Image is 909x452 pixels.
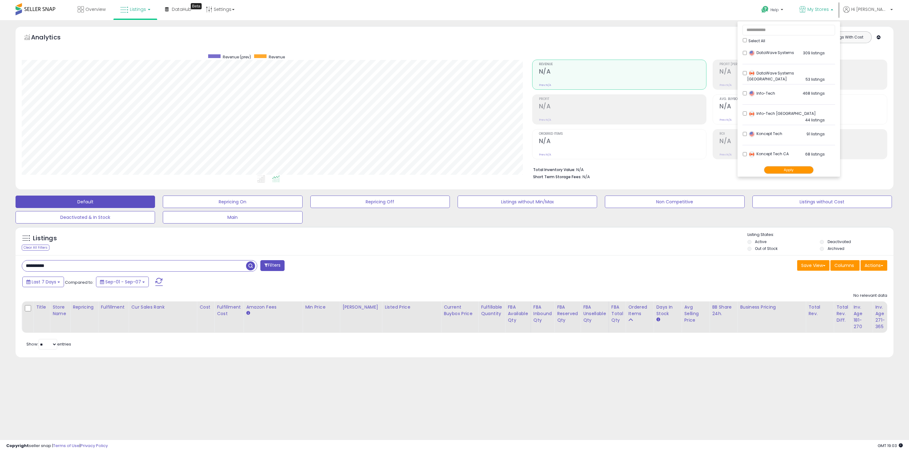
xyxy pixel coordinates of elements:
span: Overview [85,6,106,12]
div: Cur Sales Rank [131,304,194,310]
span: N/A [582,174,590,180]
div: Total Rev. Diff. [836,304,848,323]
div: Business Pricing [740,304,803,310]
div: Avg Selling Price [684,304,707,323]
span: DataWave Systems [GEOGRAPHIC_DATA] [747,70,794,82]
button: Filters [260,260,285,271]
small: Days In Stock. [656,317,660,323]
div: Ordered Items [628,304,651,317]
img: usa.png [749,50,755,56]
small: Prev: N/A [539,83,551,87]
img: usa.png [749,131,755,137]
i: Get Help [761,6,769,13]
small: Prev: N/A [539,153,551,156]
div: Min Price [305,304,337,310]
span: Columns [834,262,854,269]
button: Sep-01 - Sep-07 [96,277,149,287]
h2: N/A [719,138,887,146]
span: Last 7 Days [32,279,56,285]
span: 309 listings [803,50,825,56]
div: Fulfillment [101,304,126,310]
button: Default [16,196,155,208]
div: Amazon Fees [246,304,300,310]
div: Repricing [73,304,95,310]
label: Archived [828,246,844,251]
div: Cost [199,304,212,310]
div: FBA inbound Qty [533,304,552,323]
span: Compared to: [65,279,94,285]
div: Store Name [53,304,67,317]
button: Deactivated & In Stock [16,211,155,224]
span: 91 listings [806,131,825,137]
small: Prev: N/A [719,83,732,87]
div: FBA Total Qty [611,304,623,323]
button: Repricing Off [310,196,450,208]
small: Prev: N/A [719,118,732,122]
button: Listings without Cost [752,196,892,208]
button: Non Competitive [605,196,744,208]
h2: N/A [539,68,706,76]
div: Tooltip anchor [191,3,202,9]
div: No relevant data [853,293,887,299]
button: Actions [861,260,887,271]
span: Profit [539,97,706,101]
span: My Stores [807,6,829,12]
b: Short Term Storage Fees: [533,174,582,179]
div: Total Rev. [808,304,831,317]
button: Columns [830,260,860,271]
button: Apply [764,166,814,174]
span: 68 listings [805,151,825,157]
a: Hi [PERSON_NAME] [843,6,893,20]
a: Help [756,1,789,20]
div: FBA Available Qty [508,304,528,323]
p: Listing States: [747,232,893,238]
b: Total Inventory Value: [533,167,575,172]
button: Save View [797,260,829,271]
span: Koncept Tech [749,131,782,136]
span: Koncept Tech CA [749,151,789,156]
span: Info-Tech [GEOGRAPHIC_DATA] [749,111,816,116]
div: Inv. Age 271-365 [875,304,892,330]
button: Main [163,211,302,224]
span: Revenue [539,63,706,66]
div: Clear All Filters [22,245,49,251]
span: Select All [748,38,765,43]
img: canada.png [749,151,755,157]
small: Prev: N/A [719,153,732,156]
span: Revenue (prev) [223,54,251,60]
h2: N/A [539,103,706,111]
h5: Listings [33,234,57,243]
span: 468 listings [803,91,825,96]
span: Hi [PERSON_NAME] [851,6,888,12]
span: 53 listings [806,77,825,82]
span: DataWave Systems [749,50,794,55]
h2: N/A [719,68,887,76]
span: 44 listings [805,117,825,123]
div: BB Share 24h. [712,304,735,317]
h2: N/A [539,138,706,146]
span: Listings [130,6,146,12]
h5: Analytics [31,33,73,43]
li: N/A [533,165,883,173]
label: Active [755,239,766,244]
div: Inv. Age 181-270 [853,304,870,330]
span: Ordered Items [539,132,706,136]
button: Listings without Min/Max [458,196,597,208]
div: [PERSON_NAME] [342,304,379,310]
button: Last 7 Days [22,277,64,287]
button: Repricing On [163,196,302,208]
h2: N/A [719,103,887,111]
span: ROI [719,132,887,136]
span: DataHub [172,6,191,12]
img: canada.png [749,70,755,76]
span: Show: entries [26,341,71,347]
div: FBA Reserved Qty [557,304,578,323]
span: Revenue [269,54,285,60]
small: Amazon Fees. [246,310,250,316]
div: Current Buybox Price [444,304,476,317]
div: Listed Price [385,304,438,310]
span: Profit [PERSON_NAME] [719,63,887,66]
img: usa.png [749,90,755,97]
span: Info-Tech [749,91,775,96]
button: Listings With Cost [823,33,870,41]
